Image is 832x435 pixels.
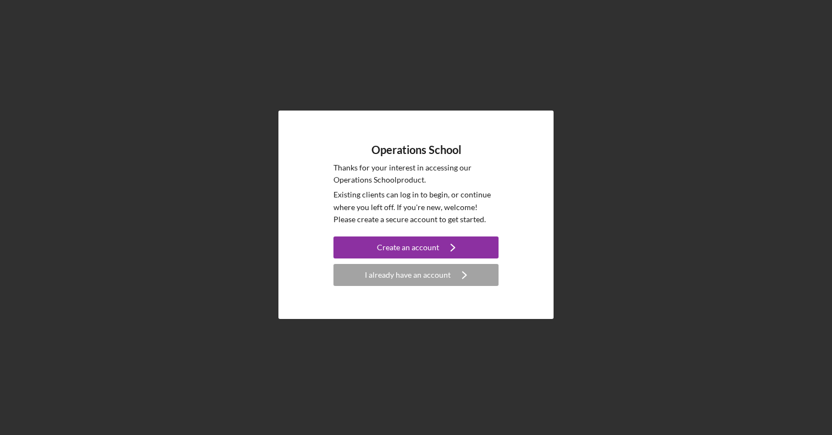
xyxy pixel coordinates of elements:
[333,236,499,261] a: Create an account
[333,189,499,225] p: Existing clients can log in to begin, or continue where you left off. If you're new, welcome! Ple...
[333,236,499,258] button: Create an account
[333,162,499,186] p: Thanks for your interest in accessing our Operations School product.
[365,264,451,286] div: I already have an account
[371,144,461,156] h4: Operations School
[333,264,499,286] button: I already have an account
[377,236,439,258] div: Create an account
